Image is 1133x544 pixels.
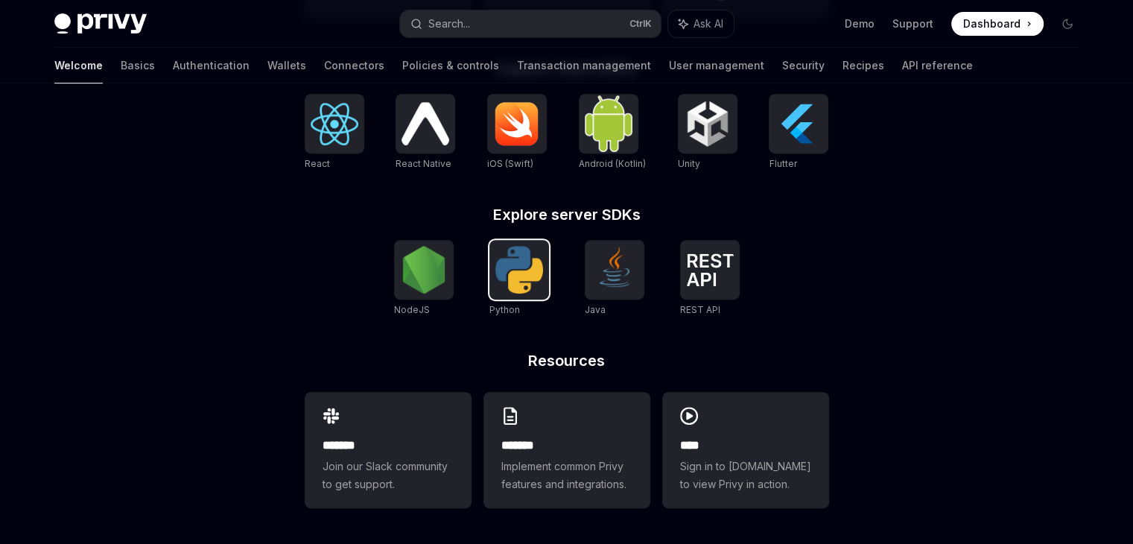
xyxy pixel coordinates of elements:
img: Flutter [775,100,822,148]
a: UnityUnity [678,94,737,171]
button: Toggle dark mode [1056,12,1079,36]
span: NodeJS [394,304,430,315]
a: Demo [845,16,875,31]
a: Security [782,48,825,83]
span: Flutter [769,158,796,169]
span: Unity [678,158,700,169]
a: **** **Implement common Privy features and integrations. [483,392,650,508]
a: Connectors [324,48,384,83]
a: JavaJava [585,240,644,317]
span: Python [489,304,520,315]
a: PythonPython [489,240,549,317]
a: API reference [902,48,973,83]
span: Android (Kotlin) [579,158,646,169]
span: Ctrl K [629,18,652,30]
img: React Native [402,102,449,145]
button: Ask AI [668,10,734,37]
a: User management [669,48,764,83]
span: Dashboard [963,16,1021,31]
a: Wallets [267,48,306,83]
img: Android (Kotlin) [585,95,632,151]
a: React NativeReact Native [396,94,455,171]
h2: Resources [305,353,829,368]
img: Unity [684,100,731,148]
span: Java [585,304,606,315]
a: ReactReact [305,94,364,171]
span: Implement common Privy features and integrations. [501,458,632,493]
a: Recipes [842,48,884,83]
div: Search... [428,15,470,33]
img: React [311,103,358,145]
span: Sign in to [DOMAIN_NAME] to view Privy in action. [680,458,811,493]
span: React [305,158,330,169]
span: React Native [396,158,451,169]
span: Ask AI [694,16,723,31]
img: Java [591,246,638,294]
a: REST APIREST API [680,240,740,317]
a: NodeJSNodeJS [394,240,454,317]
img: dark logo [54,13,147,34]
a: Policies & controls [402,48,499,83]
a: FlutterFlutter [769,94,828,171]
a: iOS (Swift)iOS (Swift) [487,94,547,171]
span: Join our Slack community to get support. [323,458,454,493]
img: iOS (Swift) [493,101,541,146]
a: Support [892,16,933,31]
a: Transaction management [517,48,651,83]
a: Welcome [54,48,103,83]
a: Android (Kotlin)Android (Kotlin) [579,94,646,171]
img: Python [495,246,543,294]
img: REST API [686,253,734,286]
h2: Explore server SDKs [305,207,829,222]
button: Search...CtrlK [400,10,661,37]
a: Basics [121,48,155,83]
a: Dashboard [951,12,1044,36]
a: Authentication [173,48,250,83]
a: ****Sign in to [DOMAIN_NAME] to view Privy in action. [662,392,829,508]
img: NodeJS [400,246,448,294]
span: iOS (Swift) [487,158,533,169]
span: REST API [680,304,720,315]
a: **** **Join our Slack community to get support. [305,392,472,508]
